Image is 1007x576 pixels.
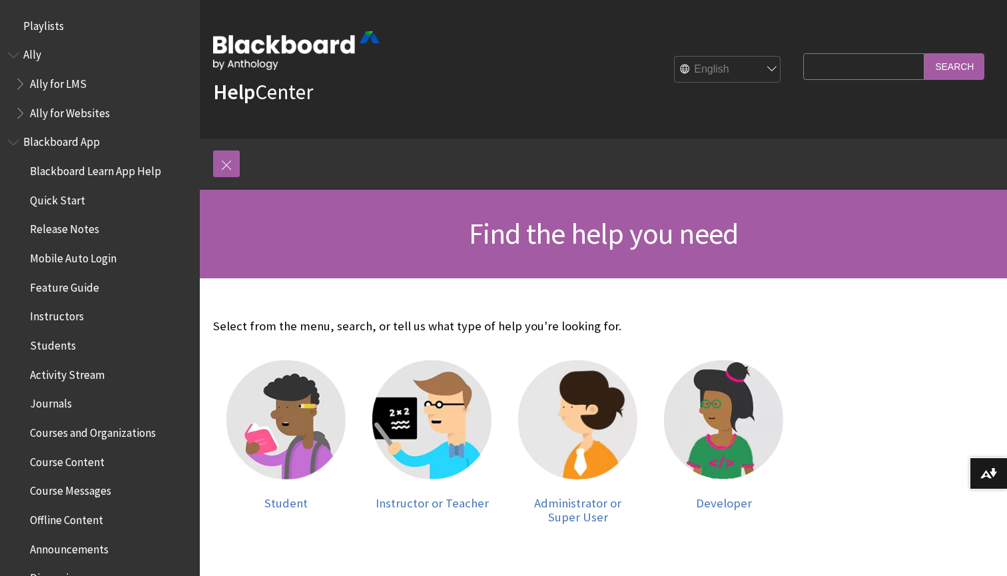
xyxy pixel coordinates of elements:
span: Student [264,495,308,511]
span: Mobile Auto Login [30,247,117,265]
span: Blackboard App [23,131,100,149]
span: Ally for Websites [30,102,110,120]
span: Ally [23,44,41,62]
span: Find the help you need [469,215,738,252]
img: Blackboard by Anthology [213,31,380,70]
a: Student Student [226,360,346,525]
span: Ally for LMS [30,73,87,91]
span: Quick Start [30,189,85,207]
span: Playlists [23,15,64,33]
input: Search [924,53,984,79]
p: Select from the menu, search, or tell us what type of help you're looking for. [213,318,797,335]
select: Site Language Selector [675,57,781,83]
a: Developer [664,360,783,525]
span: Courses and Organizations [30,422,156,439]
span: Activity Stream [30,364,105,382]
span: Release Notes [30,218,99,236]
img: Student [226,360,346,479]
span: Blackboard Learn App Help [30,160,161,178]
span: Administrator or Super User [534,495,621,525]
span: Offline Content [30,509,103,527]
span: Feature Guide [30,276,99,294]
img: Instructor [372,360,492,479]
span: Students [30,334,76,352]
span: Developer [696,495,752,511]
span: Course Content [30,451,105,469]
nav: Book outline for Playlists [8,15,192,37]
a: Instructor Instructor or Teacher [372,360,492,525]
span: Journals [30,393,72,411]
a: HelpCenter [213,79,313,105]
span: Announcements [30,538,109,556]
span: Course Messages [30,480,111,498]
a: Administrator Administrator or Super User [518,360,637,525]
span: Instructor or Teacher [376,495,489,511]
img: Administrator [518,360,637,479]
span: Instructors [30,306,84,324]
nav: Book outline for Anthology Ally Help [8,44,192,125]
strong: Help [213,79,255,105]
